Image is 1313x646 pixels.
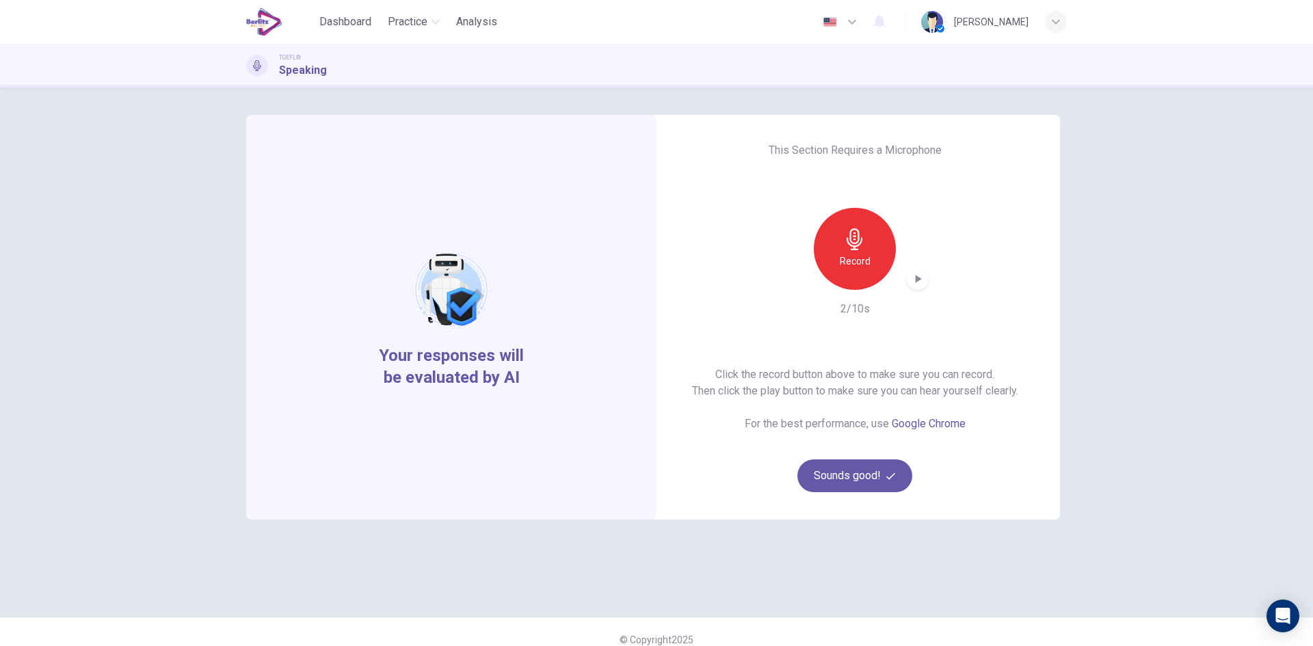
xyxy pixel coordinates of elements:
[814,208,896,290] button: Record
[620,634,693,645] span: © Copyright 2025
[319,14,371,30] span: Dashboard
[369,345,535,388] span: Your responses will be evaluated by AI
[821,17,838,27] img: en
[451,10,503,34] button: Analysis
[279,62,327,79] h1: Speaking
[892,417,966,430] a: Google Chrome
[382,10,445,34] button: Practice
[279,53,301,62] span: TOEFL®
[745,416,966,432] h6: For the best performance, use
[314,10,377,34] button: Dashboard
[246,8,314,36] a: EduSynch logo
[840,301,870,317] h6: 2/10s
[1266,600,1299,632] div: Open Intercom Messenger
[692,366,1018,399] h6: Click the record button above to make sure you can record. Then click the play button to make sur...
[246,8,282,36] img: EduSynch logo
[954,14,1029,30] div: [PERSON_NAME]
[456,14,497,30] span: Analysis
[797,459,912,492] button: Sounds good!
[840,253,871,269] h6: Record
[921,11,943,33] img: Profile picture
[388,14,427,30] span: Practice
[408,246,494,333] img: robot icon
[769,142,942,159] h6: This Section Requires a Microphone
